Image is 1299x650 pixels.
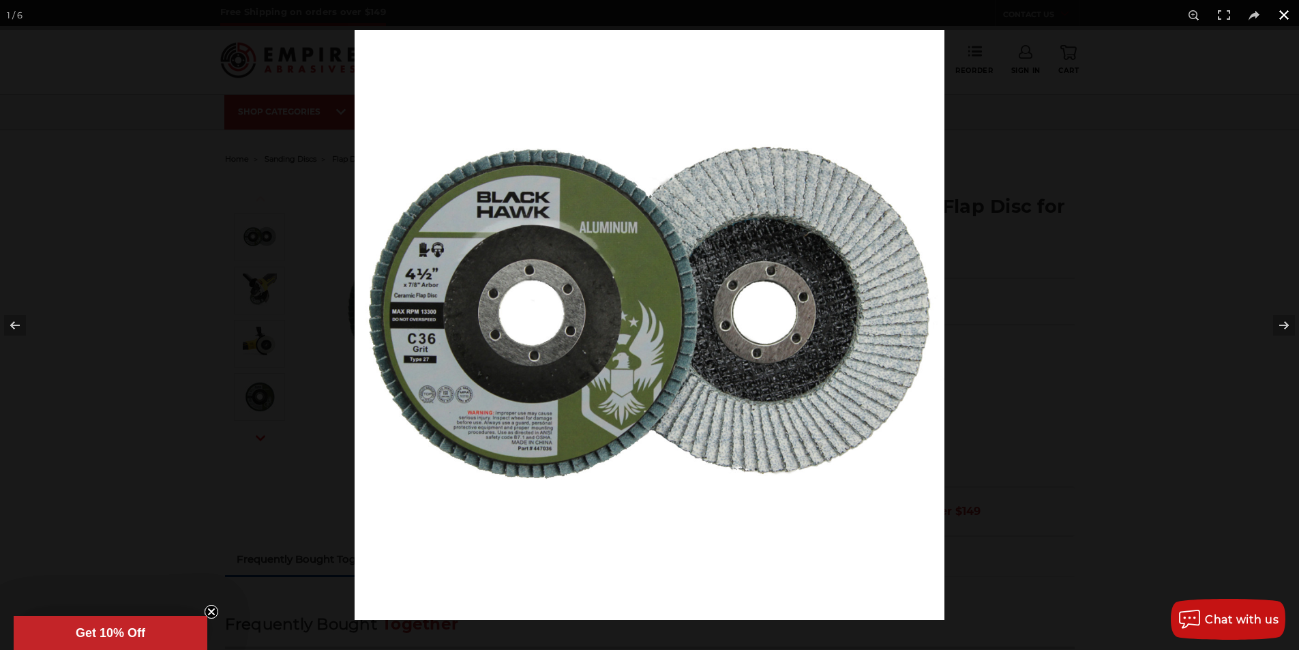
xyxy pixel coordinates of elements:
div: Get 10% OffClose teaser [14,616,207,650]
button: Next (arrow right) [1251,291,1299,359]
button: Chat with us [1171,599,1285,640]
span: Chat with us [1205,613,1279,626]
img: flap-disc-for-aluminum__75464.1666362036.jpg [355,30,944,620]
button: Close teaser [205,605,218,619]
span: Get 10% Off [76,626,145,640]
